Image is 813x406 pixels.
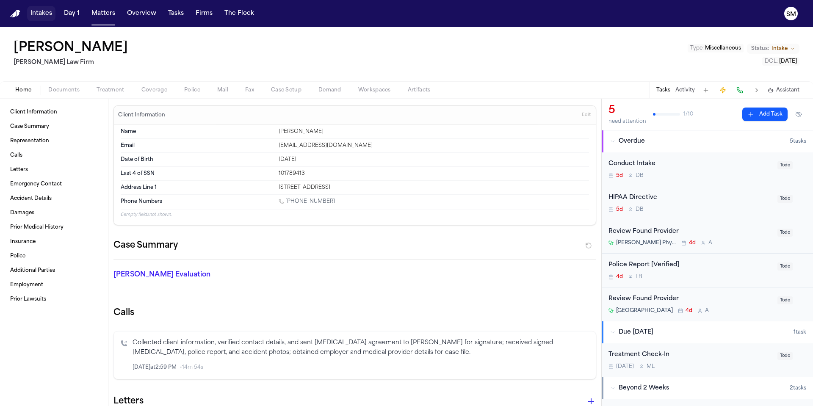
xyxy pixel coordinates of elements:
a: Overview [124,6,160,21]
span: Assistant [776,87,799,94]
span: 1 / 10 [683,111,693,118]
span: A [708,240,712,246]
a: Insurance [7,235,101,249]
span: Due [DATE] [619,328,653,337]
div: Conduct Intake [608,159,772,169]
button: Edit [579,108,593,122]
button: Edit Type: Miscellaneous [688,44,744,52]
button: Change status from Intake [747,44,799,54]
span: Todo [777,229,793,237]
div: Treatment Check-In [608,350,772,360]
span: Phone Numbers [121,198,162,205]
span: Todo [777,352,793,360]
button: Hide completed tasks (⌘⇧H) [791,108,806,121]
button: Edit DOL: 2025-06-26 [762,57,799,66]
span: DOL : [765,59,778,64]
span: Workspaces [358,87,391,94]
div: Open task: Review Found Provider [602,220,813,254]
span: Todo [777,195,793,203]
button: Assistant [768,87,799,94]
button: Intakes [27,6,55,21]
a: Police [7,249,101,263]
div: Open task: Review Found Provider [602,287,813,321]
a: Letters [7,163,101,177]
span: L B [636,273,642,280]
button: Create Immediate Task [717,84,729,96]
span: Miscellaneous [705,46,741,51]
span: 5d [616,172,623,179]
p: [PERSON_NAME] Evaluation [113,270,268,280]
button: Edit matter name [14,41,128,56]
span: Todo [777,262,793,271]
dt: Address Line 1 [121,184,274,191]
span: • 14m 54s [180,364,203,371]
div: 5 [608,104,646,117]
p: Collected client information, verified contact details, and sent [MEDICAL_DATA] agreement to [PER... [133,338,589,358]
a: Employment [7,278,101,292]
span: Fax [245,87,254,94]
a: Calls [7,149,101,162]
span: Status: [751,45,769,52]
span: 4d [689,240,696,246]
span: 5 task s [790,138,806,145]
span: 5d [616,206,623,213]
a: Prior Lawsuits [7,293,101,306]
a: Home [10,10,20,18]
button: Make a Call [734,84,746,96]
button: Beyond 2 Weeks2tasks [602,377,813,399]
a: Case Summary [7,120,101,133]
span: [GEOGRAPHIC_DATA] [616,307,673,314]
div: Open task: HIPAA Directive [602,186,813,220]
span: Police [184,87,200,94]
button: Matters [88,6,119,21]
div: [PERSON_NAME] [279,128,589,135]
button: Overdue5tasks [602,130,813,152]
span: Todo [777,161,793,169]
button: Tasks [656,87,670,94]
span: [DATE] at 2:59 PM [133,364,177,371]
span: D B [636,206,644,213]
span: 2 task s [790,385,806,392]
button: Day 1 [61,6,83,21]
span: [PERSON_NAME] Physical Therapy [616,240,676,246]
span: 4d [616,273,623,280]
h1: [PERSON_NAME] [14,41,128,56]
span: Todo [777,296,793,304]
span: [DATE] [616,363,634,370]
div: Open task: Treatment Check-In [602,343,813,377]
span: Home [15,87,31,94]
button: Add Task [700,84,712,96]
h2: [PERSON_NAME] Law Firm [14,58,131,68]
h3: Client Information [116,112,167,119]
span: Artifacts [408,87,431,94]
button: Firms [192,6,216,21]
button: Activity [675,87,695,94]
span: Treatment [97,87,124,94]
div: Police Report [Verified] [608,260,772,270]
span: Beyond 2 Weeks [619,384,669,392]
span: Demand [318,87,341,94]
a: Damages [7,206,101,220]
span: 4d [686,307,692,314]
a: Emergency Contact [7,177,101,191]
dt: Last 4 of SSN [121,170,274,177]
button: The Flock [221,6,257,21]
div: Review Found Provider [608,294,772,304]
span: Coverage [141,87,167,94]
dt: Date of Birth [121,156,274,163]
a: Prior Medical History [7,221,101,234]
span: Overdue [619,137,645,146]
span: Edit [582,112,591,118]
span: Case Setup [271,87,301,94]
a: Tasks [165,6,187,21]
div: [STREET_ADDRESS] [279,184,589,191]
p: 6 empty fields not shown. [121,212,589,218]
span: D B [636,172,644,179]
div: [DATE] [279,156,589,163]
div: [EMAIL_ADDRESS][DOMAIN_NAME] [279,142,589,149]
